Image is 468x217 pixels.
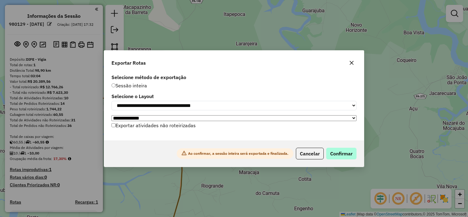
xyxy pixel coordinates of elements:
button: Confirmar [326,148,357,159]
span: Ao confirmar, a sessão inteira será exportada e finalizada. [177,148,293,159]
label: Selecione método de exportação [111,74,357,81]
span: Exportar Rotas [111,59,146,67]
label: Selecione o Layout [111,93,357,100]
input: Exportar atividades não roteirizadas [111,123,115,127]
label: Exportar atividades não roteirizadas [111,120,196,131]
span: Sessão inteira [111,82,147,89]
button: Cancelar [296,148,324,159]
